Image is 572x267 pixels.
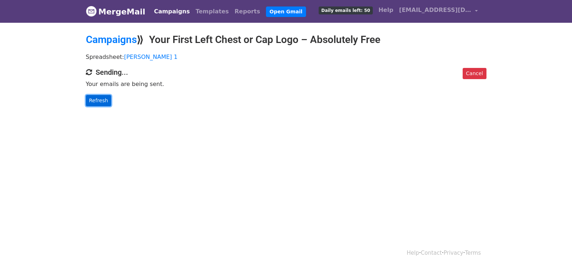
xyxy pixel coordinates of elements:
[151,4,193,19] a: Campaigns
[86,95,112,106] a: Refresh
[396,3,481,20] a: [EMAIL_ADDRESS][DOMAIN_NAME]
[536,232,572,267] iframe: Chat Widget
[193,4,232,19] a: Templates
[444,250,463,256] a: Privacy
[376,3,396,17] a: Help
[316,3,375,17] a: Daily emails left: 50
[266,7,306,17] a: Open Gmail
[86,34,486,46] h2: ⟫ Your First Left Chest or Cap Logo – Absolutely Free
[86,6,97,17] img: MergeMail logo
[232,4,263,19] a: Reports
[86,34,137,46] a: Campaigns
[399,6,471,14] span: [EMAIL_ADDRESS][DOMAIN_NAME]
[124,53,178,60] a: [PERSON_NAME] 1
[86,53,486,61] p: Spreadsheet:
[465,250,481,256] a: Terms
[86,4,145,19] a: MergeMail
[407,250,419,256] a: Help
[319,7,372,14] span: Daily emails left: 50
[86,68,486,77] h4: Sending...
[463,68,486,79] a: Cancel
[421,250,442,256] a: Contact
[86,80,486,88] p: Your emails are being sent.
